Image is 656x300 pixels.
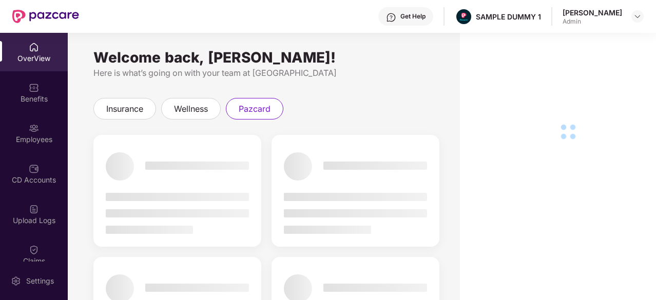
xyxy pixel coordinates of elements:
div: [PERSON_NAME] [563,8,622,17]
span: wellness [174,103,208,115]
div: Admin [563,17,622,26]
div: SAMPLE DUMMY 1 [476,12,541,22]
img: svg+xml;base64,PHN2ZyBpZD0iQ0RfQWNjb3VudHMiIGRhdGEtbmFtZT0iQ0QgQWNjb3VudHMiIHhtbG5zPSJodHRwOi8vd3... [29,164,39,174]
img: svg+xml;base64,PHN2ZyBpZD0iU2V0dGluZy0yMHgyMCIgeG1sbnM9Imh0dHA6Ly93d3cudzMub3JnLzIwMDAvc3ZnIiB3aW... [11,276,21,286]
img: svg+xml;base64,PHN2ZyBpZD0iVXBsb2FkX0xvZ3MiIGRhdGEtbmFtZT0iVXBsb2FkIExvZ3MiIHhtbG5zPSJodHRwOi8vd3... [29,204,39,214]
img: svg+xml;base64,PHN2ZyBpZD0iSG9tZSIgeG1sbnM9Imh0dHA6Ly93d3cudzMub3JnLzIwMDAvc3ZnIiB3aWR0aD0iMjAiIG... [29,42,39,52]
img: svg+xml;base64,PHN2ZyBpZD0iRW1wbG95ZWVzIiB4bWxucz0iaHR0cDovL3d3dy53My5vcmcvMjAwMC9zdmciIHdpZHRoPS... [29,123,39,133]
span: pazcard [239,103,271,115]
img: svg+xml;base64,PHN2ZyBpZD0iQmVuZWZpdHMiIHhtbG5zPSJodHRwOi8vd3d3LnczLm9yZy8yMDAwL3N2ZyIgd2lkdGg9Ij... [29,83,39,93]
img: svg+xml;base64,PHN2ZyBpZD0iQ2xhaW0iIHhtbG5zPSJodHRwOi8vd3d3LnczLm9yZy8yMDAwL3N2ZyIgd2lkdGg9IjIwIi... [29,245,39,255]
div: Settings [23,276,57,286]
div: Get Help [400,12,426,21]
img: svg+xml;base64,PHN2ZyBpZD0iSGVscC0zMngzMiIgeG1sbnM9Imh0dHA6Ly93d3cudzMub3JnLzIwMDAvc3ZnIiB3aWR0aD... [386,12,396,23]
img: svg+xml;base64,PHN2ZyBpZD0iRHJvcGRvd24tMzJ4MzIiIHhtbG5zPSJodHRwOi8vd3d3LnczLm9yZy8yMDAwL3N2ZyIgd2... [633,12,642,21]
img: New Pazcare Logo [12,10,79,23]
span: insurance [106,103,143,115]
div: Welcome back, [PERSON_NAME]! [93,53,439,62]
div: Here is what’s going on with your team at [GEOGRAPHIC_DATA] [93,67,439,79]
img: Pazcare_Alternative_logo-01-01.png [456,9,471,24]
